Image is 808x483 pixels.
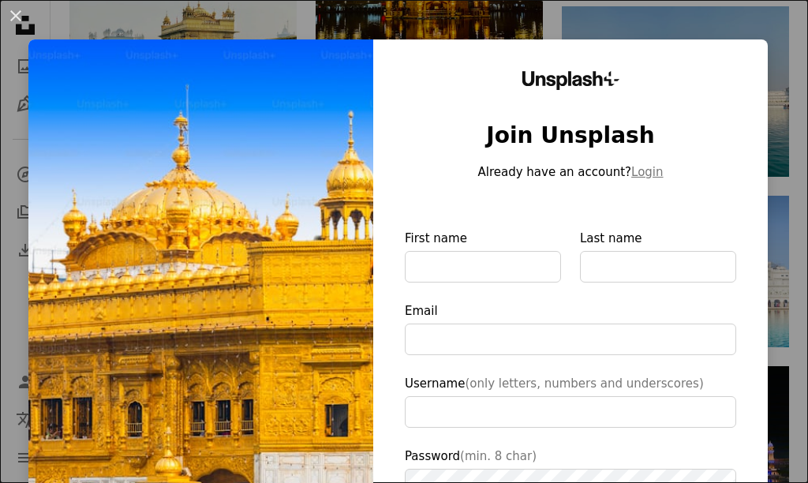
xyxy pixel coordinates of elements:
[405,251,561,283] input: First name
[405,229,561,283] label: First name
[405,163,736,182] p: Already have an account?
[465,376,703,391] span: (only letters, numbers and underscores)
[631,163,663,182] button: Login
[460,449,537,463] span: (min. 8 char)
[405,396,736,428] input: Username(only letters, numbers and underscores)
[405,122,736,150] h1: Join Unsplash
[405,301,736,355] label: Email
[405,374,736,428] label: Username
[580,251,736,283] input: Last name
[580,229,736,283] label: Last name
[405,324,736,355] input: Email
